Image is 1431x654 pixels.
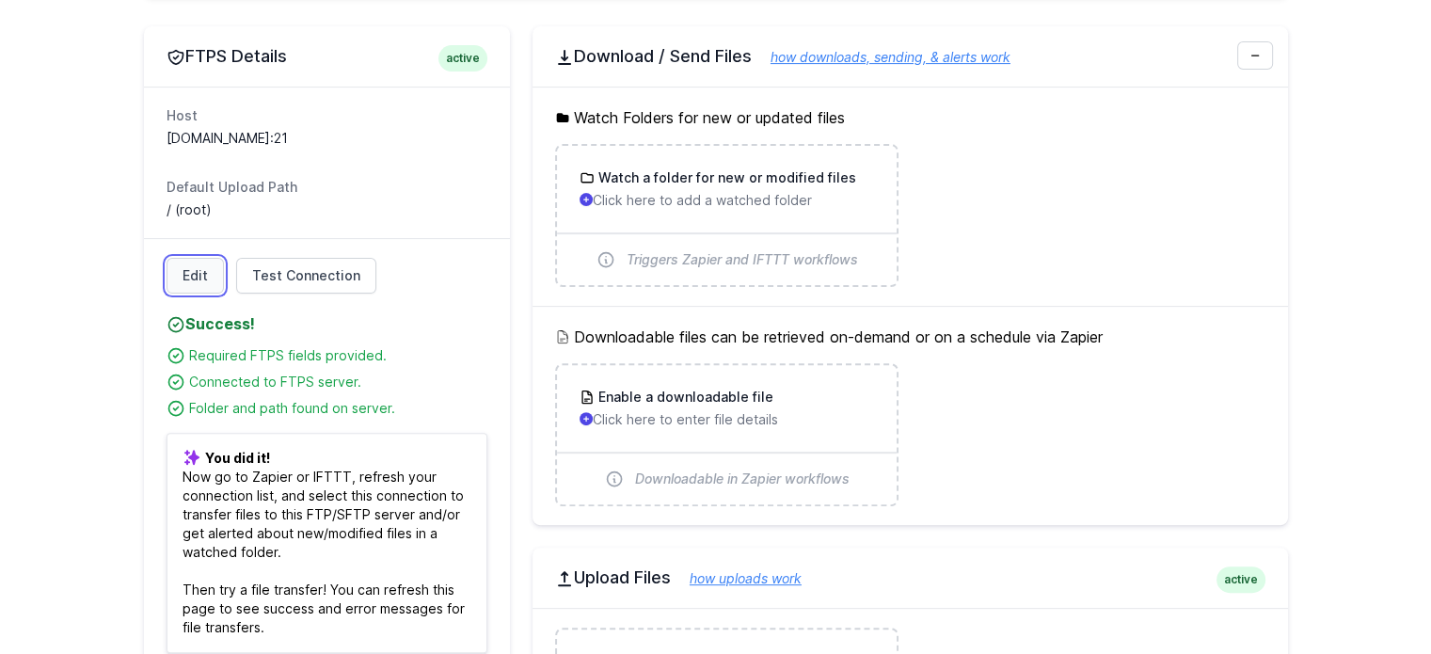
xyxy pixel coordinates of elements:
p: Click here to add a watched folder [580,191,874,210]
span: active [438,45,487,72]
p: Now go to Zapier or IFTTT, refresh your connection list, and select this connection to transfer f... [167,433,487,653]
h2: Upload Files [555,566,1265,589]
h3: Watch a folder for new or modified files [595,168,856,187]
iframe: Drift Widget Chat Controller [1337,560,1408,631]
a: how downloads, sending, & alerts work [752,49,1010,65]
a: Test Connection [236,258,376,294]
span: active [1216,566,1265,593]
a: how uploads work [671,570,802,586]
b: You did it! [205,450,270,466]
span: Triggers Zapier and IFTTT workflows [627,250,858,269]
h2: Download / Send Files [555,45,1265,68]
span: Test Connection [252,266,360,285]
h4: Success! [167,312,487,335]
div: Connected to FTPS server. [189,373,487,391]
dt: Default Upload Path [167,178,487,197]
dd: / (root) [167,200,487,219]
h3: Enable a downloadable file [595,388,773,407]
a: Enable a downloadable file Click here to enter file details Downloadable in Zapier workflows [557,365,897,504]
h5: Downloadable files can be retrieved on-demand or on a schedule via Zapier [555,326,1265,348]
a: Watch a folder for new or modified files Click here to add a watched folder Triggers Zapier and I... [557,146,897,285]
dt: Host [167,106,487,125]
div: Required FTPS fields provided. [189,346,487,365]
p: Click here to enter file details [580,410,874,429]
div: Folder and path found on server. [189,399,487,418]
span: Downloadable in Zapier workflows [635,470,850,488]
dd: [DOMAIN_NAME]:21 [167,129,487,148]
h2: FTPS Details [167,45,487,68]
a: Edit [167,258,224,294]
h5: Watch Folders for new or updated files [555,106,1265,129]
